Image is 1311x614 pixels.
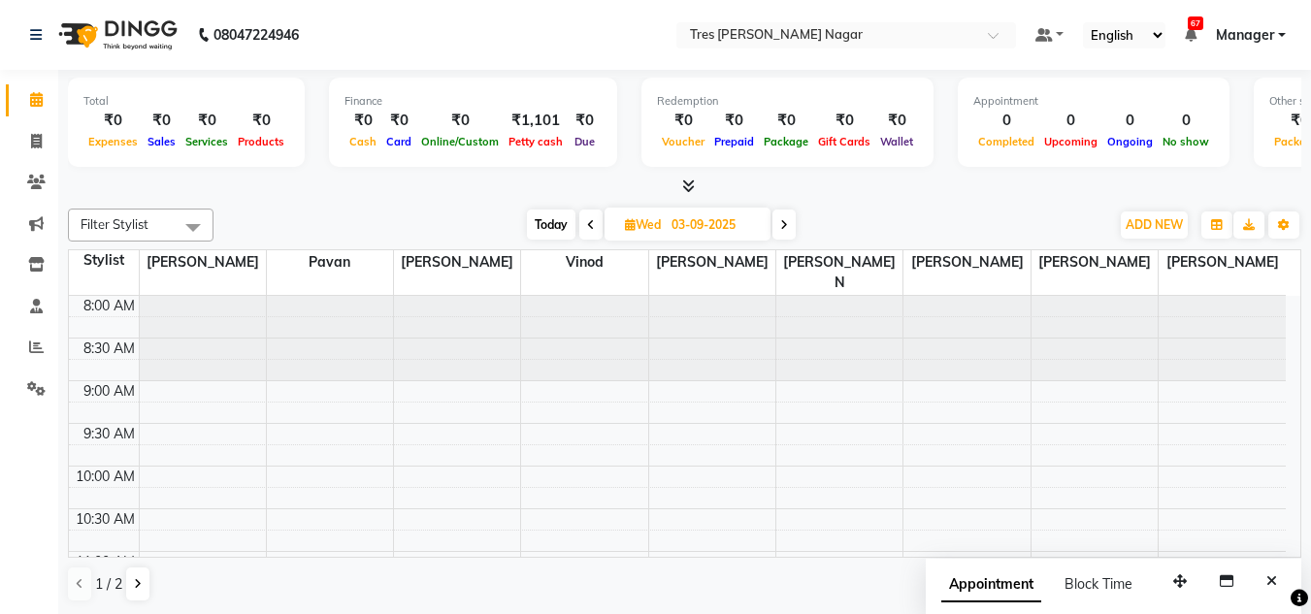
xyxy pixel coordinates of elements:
span: Card [381,135,416,148]
span: Appointment [941,567,1041,602]
div: ₹0 [180,110,233,132]
input: 2025-09-03 [666,210,763,240]
span: Prepaid [709,135,759,148]
span: Wed [620,217,666,232]
span: Upcoming [1039,135,1102,148]
span: Online/Custom [416,135,504,148]
b: 08047224946 [213,8,299,62]
span: Sales [143,135,180,148]
div: 0 [1158,110,1214,132]
span: [PERSON_NAME] [140,250,266,275]
button: Close [1258,566,1286,597]
span: Products [233,135,289,148]
div: ₹0 [875,110,918,132]
span: Voucher [657,135,709,148]
div: Total [83,93,289,110]
span: [PERSON_NAME] [903,250,1030,275]
span: Cash [344,135,381,148]
span: 67 [1188,16,1203,30]
span: Petty cash [504,135,568,148]
span: Wallet [875,135,918,148]
span: Expenses [83,135,143,148]
div: 0 [1039,110,1102,132]
span: [PERSON_NAME] N [776,250,902,295]
span: Due [570,135,600,148]
span: [PERSON_NAME] [1032,250,1158,275]
div: 10:00 AM [72,467,139,487]
span: Package [759,135,813,148]
div: 9:00 AM [80,381,139,402]
div: 9:30 AM [80,424,139,444]
div: ₹0 [759,110,813,132]
span: Manager [1216,25,1274,46]
span: ADD NEW [1126,217,1183,232]
span: Pavan [267,250,393,275]
span: Today [527,210,575,240]
div: Redemption [657,93,918,110]
div: 0 [973,110,1039,132]
div: Stylist [69,250,139,271]
span: Gift Cards [813,135,875,148]
div: ₹0 [813,110,875,132]
span: Vinod [521,250,647,275]
div: ₹0 [83,110,143,132]
div: ₹0 [344,110,381,132]
span: 1 / 2 [95,574,122,595]
span: [PERSON_NAME] [649,250,775,275]
div: ₹0 [233,110,289,132]
div: ₹0 [568,110,602,132]
div: 8:00 AM [80,296,139,316]
div: 11:00 AM [72,552,139,572]
span: [PERSON_NAME] [394,250,520,275]
span: Filter Stylist [81,216,148,232]
div: Finance [344,93,602,110]
div: 8:30 AM [80,339,139,359]
div: ₹0 [657,110,709,132]
span: No show [1158,135,1214,148]
span: [PERSON_NAME] [1159,250,1286,275]
a: 67 [1185,26,1196,44]
div: ₹0 [143,110,180,132]
div: ₹0 [381,110,416,132]
span: Ongoing [1102,135,1158,148]
span: Block Time [1065,575,1132,593]
div: 0 [1102,110,1158,132]
span: Completed [973,135,1039,148]
div: ₹1,101 [504,110,568,132]
span: Services [180,135,233,148]
img: logo [49,8,182,62]
div: 10:30 AM [72,509,139,530]
div: ₹0 [416,110,504,132]
button: ADD NEW [1121,211,1188,239]
div: ₹0 [709,110,759,132]
div: Appointment [973,93,1214,110]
